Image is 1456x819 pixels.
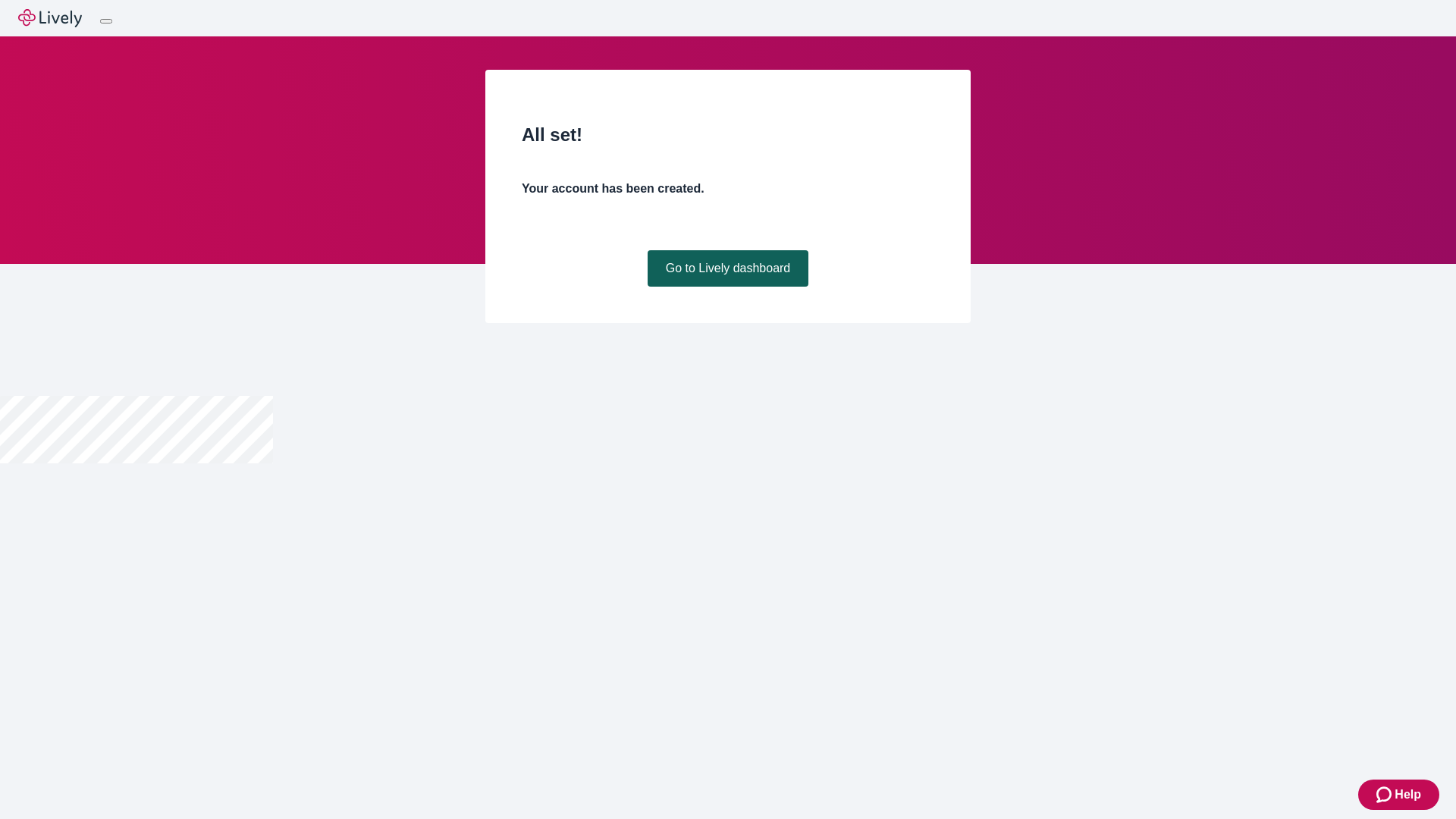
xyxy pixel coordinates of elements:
img: Lively [18,9,82,27]
span: Help [1395,786,1421,804]
button: Zendesk support iconHelp [1358,780,1439,810]
button: Log out [100,19,112,24]
h2: All set! [522,121,934,149]
h4: Your account has been created. [522,180,934,198]
a: Go to Lively dashboard [648,250,809,287]
svg: Zendesk support icon [1376,786,1395,804]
